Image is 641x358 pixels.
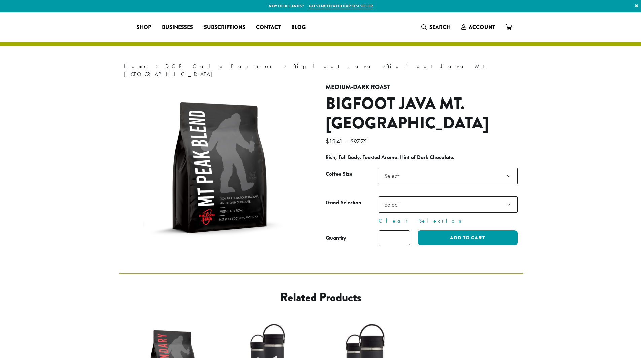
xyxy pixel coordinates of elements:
h1: Bigfoot Java Mt. [GEOGRAPHIC_DATA] [326,94,518,133]
span: $ [350,137,354,145]
label: Coffee Size [326,169,379,179]
nav: Breadcrumb [124,62,518,78]
a: Home [124,63,149,70]
a: Get started with our best seller [309,3,373,9]
span: Businesses [162,23,193,32]
span: Select [382,198,405,211]
label: Grind Selection [326,198,379,208]
span: › [383,60,385,70]
div: Quantity [326,234,346,242]
span: – [346,137,349,145]
span: Account [469,23,495,31]
a: Shop [131,22,156,33]
bdi: 15.41 [326,137,344,145]
span: › [284,60,286,70]
bdi: 97.75 [350,137,368,145]
input: Product quantity [379,230,410,245]
span: Contact [256,23,281,32]
img: Big Foot Java Mt. Peak Blend | 12 oz [136,84,304,252]
b: Rich, Full Body. Toasted Aroma. Hint of Dark Chocolate. [326,154,454,161]
h2: Related products [173,290,468,305]
span: Select [379,196,518,213]
span: › [156,60,158,70]
span: Blog [291,23,306,32]
a: Search [416,22,456,33]
a: DCR Cafe Partner [165,63,277,70]
span: Subscriptions [204,23,245,32]
a: Bigfoot Java [293,63,376,70]
span: Shop [137,23,151,32]
a: Clear Selection [379,217,518,225]
span: Select [379,168,518,184]
h4: Medium-Dark Roast [326,84,518,91]
span: $ [326,137,329,145]
button: Add to cart [418,230,517,245]
span: Search [429,23,451,31]
span: Select [382,169,405,183]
